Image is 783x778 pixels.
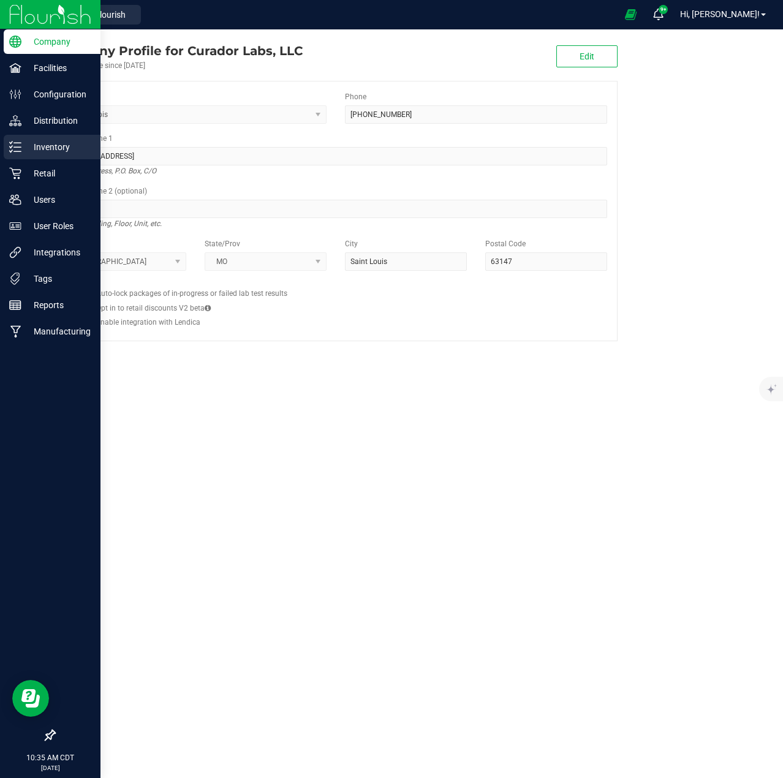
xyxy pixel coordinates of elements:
inline-svg: Integrations [9,246,21,259]
inline-svg: Tags [9,273,21,285]
label: City [345,238,358,249]
inline-svg: Users [9,194,21,206]
label: Auto-lock packages of in-progress or failed lab test results [96,288,287,299]
input: City [345,252,467,271]
div: Curador Labs, LLC [54,42,303,60]
i: Suite, Building, Floor, Unit, etc. [64,216,162,231]
inline-svg: Configuration [9,88,21,100]
p: Facilities [21,61,95,75]
label: Phone [345,91,366,102]
input: Address [64,147,607,165]
p: Tags [21,271,95,286]
inline-svg: Facilities [9,62,21,74]
span: Edit [580,51,594,61]
p: Inventory [21,140,95,154]
input: Postal Code [485,252,607,271]
p: Retail [21,166,95,181]
inline-svg: User Roles [9,220,21,232]
i: Street address, P.O. Box, C/O [64,164,156,178]
p: Reports [21,298,95,312]
inline-svg: Distribution [9,115,21,127]
p: Distribution [21,113,95,128]
inline-svg: Company [9,36,21,48]
span: Hi, [PERSON_NAME]! [680,9,760,19]
iframe: Resource center [12,680,49,717]
label: State/Prov [205,238,240,249]
p: 10:35 AM CDT [6,752,95,763]
p: Configuration [21,87,95,102]
inline-svg: Retail [9,167,21,179]
label: Opt in to retail discounts V2 beta [96,303,211,314]
input: Suite, Building, Unit, etc. [64,200,607,218]
p: User Roles [21,219,95,233]
inline-svg: Manufacturing [9,325,21,338]
label: Enable integration with Lendica [96,317,200,328]
label: Address Line 2 (optional) [64,186,147,197]
h2: Configs [64,280,607,288]
span: 9+ [660,7,666,12]
label: Postal Code [485,238,526,249]
input: (123) 456-7890 [345,105,607,124]
div: Account active since [DATE] [54,60,303,71]
span: Open Ecommerce Menu [617,2,645,26]
p: Integrations [21,245,95,260]
inline-svg: Reports [9,299,21,311]
inline-svg: Inventory [9,141,21,153]
p: [DATE] [6,763,95,772]
button: Edit [556,45,618,67]
p: Manufacturing [21,324,95,339]
p: Users [21,192,95,207]
p: Company [21,34,95,49]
